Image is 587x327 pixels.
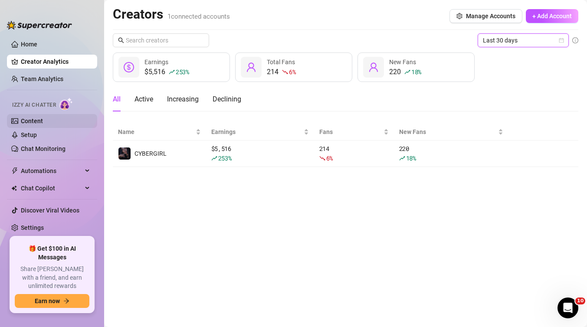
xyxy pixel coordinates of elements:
[35,298,60,304] span: Earn now
[15,294,89,308] button: Earn nowarrow-right
[389,67,421,77] div: 220
[213,94,241,105] div: Declining
[59,98,73,110] img: AI Chatter
[7,21,72,29] img: logo-BBDzfeDw.svg
[394,124,508,141] th: New Fans
[167,94,199,105] div: Increasing
[15,245,89,262] span: 🎁 Get $100 in AI Messages
[206,124,314,141] th: Earnings
[118,127,194,137] span: Name
[211,155,217,161] span: rise
[526,9,578,23] button: + Add Account
[267,67,295,77] div: 214
[483,34,564,47] span: Last 30 days
[167,13,230,20] span: 1 connected accounts
[211,127,302,137] span: Earnings
[314,124,394,141] th: Fans
[404,69,410,75] span: rise
[456,13,462,19] span: setting
[21,41,37,48] a: Home
[267,59,295,65] span: Total Fans
[572,37,578,43] span: info-circle
[118,37,124,43] span: search
[282,69,288,75] span: fall
[11,185,17,191] img: Chat Copilot
[246,62,256,72] span: user
[466,13,515,20] span: Manage Accounts
[144,67,189,77] div: $5,516
[575,298,585,304] span: 10
[211,144,309,163] div: $ 5,516
[21,55,90,69] a: Creator Analytics
[389,59,416,65] span: New Fans
[399,155,405,161] span: rise
[319,155,325,161] span: fall
[21,224,44,231] a: Settings
[557,298,578,318] iframe: Intercom live chat
[11,167,18,174] span: thunderbolt
[368,62,379,72] span: user
[289,68,295,76] span: 6 %
[406,154,416,162] span: 18 %
[218,154,232,162] span: 253 %
[21,75,63,82] a: Team Analytics
[124,62,134,72] span: dollar-circle
[12,101,56,109] span: Izzy AI Chatter
[411,68,421,76] span: 18 %
[169,69,175,75] span: rise
[126,36,197,45] input: Search creators
[319,127,382,137] span: Fans
[559,38,564,43] span: calendar
[63,298,69,304] span: arrow-right
[532,13,572,20] span: + Add Account
[15,265,89,291] span: Share [PERSON_NAME] with a friend, and earn unlimited rewards
[319,144,389,163] div: 214
[176,68,189,76] span: 253 %
[399,127,496,137] span: New Fans
[326,154,333,162] span: 6 %
[21,118,43,124] a: Content
[113,124,206,141] th: Name
[21,145,66,152] a: Chat Monitoring
[134,94,153,105] div: Active
[21,164,82,178] span: Automations
[144,59,168,65] span: Earnings
[113,94,121,105] div: All
[21,131,37,138] a: Setup
[399,144,503,163] div: 220
[449,9,522,23] button: Manage Accounts
[21,207,79,214] a: Discover Viral Videos
[21,181,82,195] span: Chat Copilot
[134,150,167,157] span: CYBERGIRL
[118,147,131,160] img: CYBERGIRL
[113,6,230,23] h2: Creators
